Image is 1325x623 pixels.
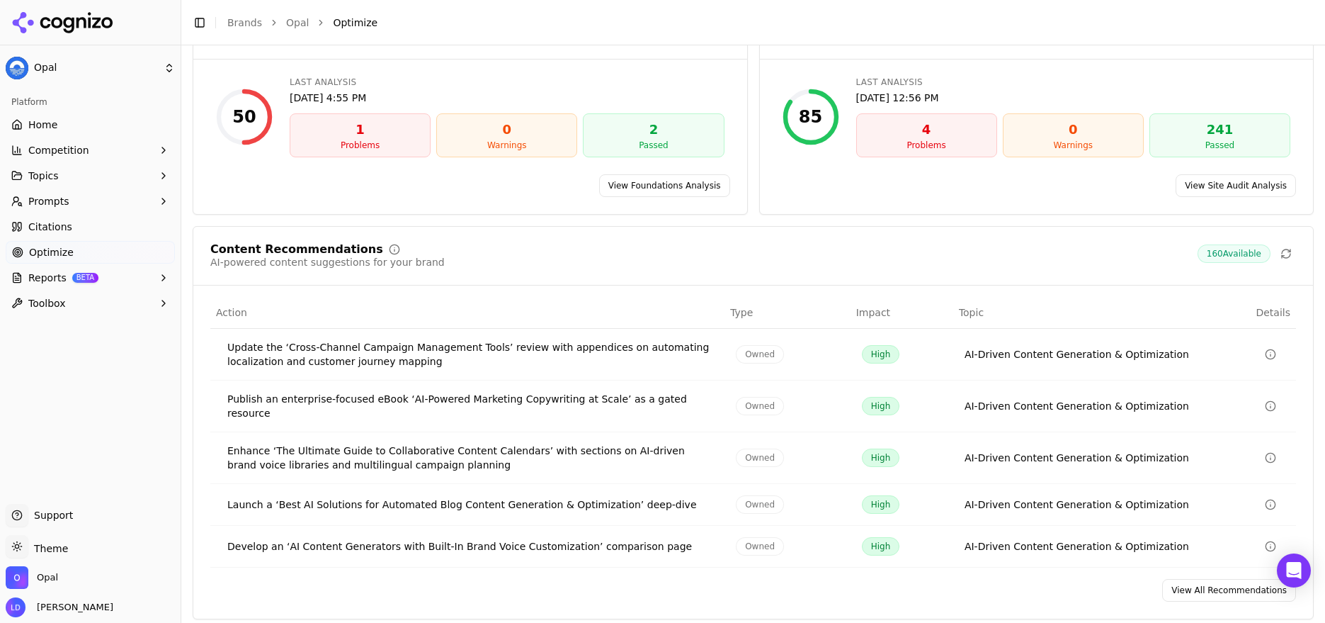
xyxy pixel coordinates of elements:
span: Home [28,118,57,132]
a: Citations [6,215,175,238]
img: Opal [6,57,28,79]
a: AI-Driven Content Generation & Optimization [965,539,1189,554]
a: AI-Driven Content Generation & Optimization [965,399,1189,413]
img: Opal [6,566,28,589]
div: 0 [1009,120,1137,140]
span: Topics [28,169,59,183]
div: 85 [799,106,822,128]
span: Owned [736,495,784,514]
a: Brands [227,17,262,28]
div: Data table [210,297,1296,568]
nav: breadcrumb [227,16,1285,30]
th: Topic [953,297,1205,329]
div: Passed [1156,140,1284,151]
div: 1 [296,120,424,140]
span: High [862,345,900,364]
div: Problems [863,140,991,151]
th: Action [210,297,724,329]
a: View Site Audit Analysis [1176,174,1296,197]
span: High [862,397,900,415]
span: Reports [28,271,67,285]
button: Competition [6,139,175,162]
th: Details [1205,297,1296,329]
a: View Foundations Analysis [599,174,730,197]
span: BETA [72,273,98,283]
div: Launch a ‘Best AI Solutions for Automated Blog Content Generation & Optimization’ deep-dive [227,498,713,512]
div: Content Recommendations [210,244,383,255]
a: AI-Driven Content Generation & Optimization [965,451,1189,465]
a: AI-Driven Content Generation & Optimization [965,347,1189,361]
div: Last Analysis [290,77,724,88]
span: Prompts [28,194,69,208]
div: 241 [1156,120,1284,140]
div: [DATE] 12:56 PM [856,91,1291,105]
span: Topic [959,305,984,320]
div: Enhance ‘The Ultimate Guide to Collaborative Content Calendars’ with sections on AI-driven brand ... [227,444,713,472]
a: Optimize [6,241,175,264]
span: High [862,449,900,467]
button: Prompts [6,190,175,213]
span: Support [28,508,73,522]
div: Update the ‘Cross-Channel Campaign Management Tools’ review with appendices on automating localiz... [227,340,713,369]
span: Optimize [29,245,74,259]
span: Owned [736,345,784,364]
div: Warnings [1009,140,1137,151]
div: Warnings [443,140,571,151]
div: Problems [296,140,424,151]
span: High [862,537,900,556]
div: Platform [6,91,175,113]
span: [PERSON_NAME] [31,601,113,614]
button: Open organization switcher [6,566,58,589]
div: Last Analysis [856,77,1291,88]
th: Impact [851,297,953,329]
span: Optimize [333,16,377,30]
div: Open Intercom Messenger [1277,554,1311,588]
span: Theme [28,543,68,554]
span: Details [1210,305,1290,320]
div: 2 [589,120,717,140]
span: Opal [34,62,158,74]
span: Owned [736,449,784,467]
th: Type [724,297,851,329]
a: AI-Driven Content Generation & Optimization [965,498,1189,512]
button: Open user button [6,597,113,617]
div: Passed [589,140,717,151]
div: Develop an ‘AI Content Generators with Built-In Brand Voice Customization’ comparison page [227,539,713,554]
div: 0 [443,120,571,140]
span: 160 Available [1198,245,1270,263]
span: High [862,495,900,514]
div: 50 [232,106,256,128]
div: [DATE] 4:55 PM [290,91,724,105]
span: Impact [856,305,890,320]
button: Toolbox [6,292,175,315]
span: Owned [736,537,784,556]
span: Opal [37,571,58,584]
div: 4 [863,120,991,140]
a: Opal [286,16,309,30]
span: Owned [736,397,784,415]
span: Citations [28,220,72,234]
span: Type [730,305,753,320]
span: Competition [28,143,89,157]
div: AI-powered content suggestions for your brand [210,255,445,269]
div: Publish an enterprise-focused eBook ‘AI-Powered Marketing Copywriting at Scale’ as a gated resource [227,392,713,420]
button: ReportsBETA [6,266,175,289]
button: Topics [6,164,175,187]
a: Home [6,113,175,136]
span: Toolbox [28,296,66,310]
span: Action [216,305,247,320]
a: View All Recommendations [1162,579,1296,602]
img: Lee Dussinger [6,597,25,617]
